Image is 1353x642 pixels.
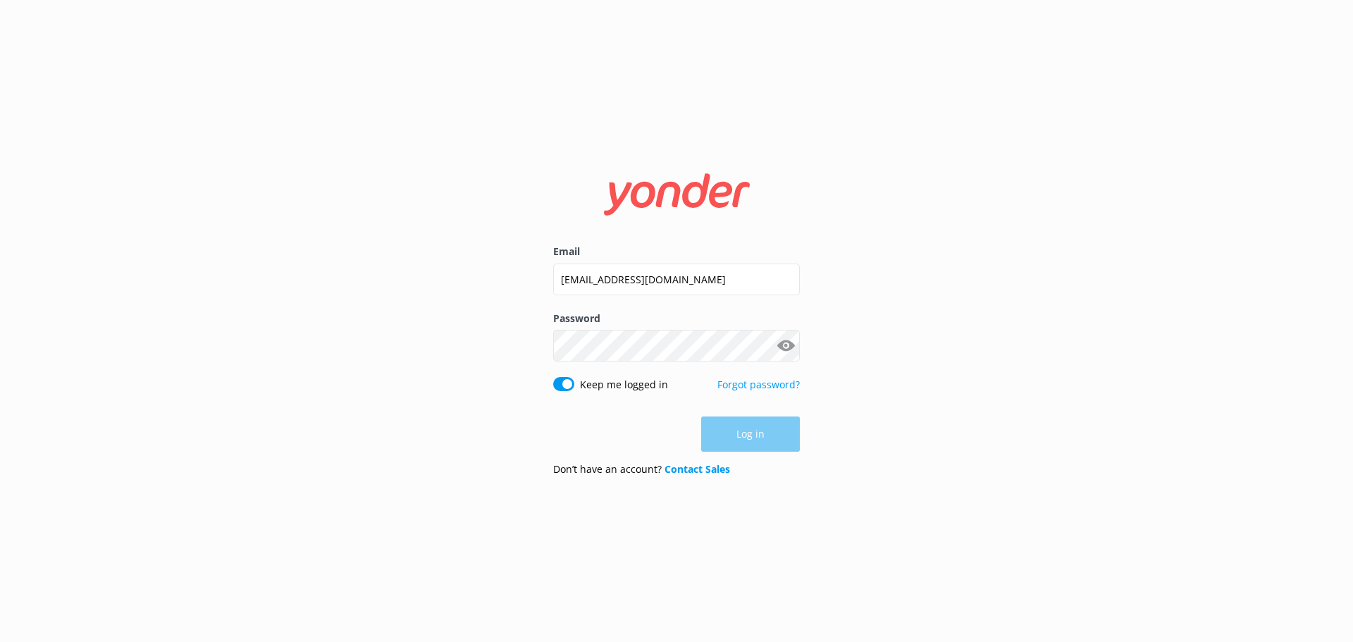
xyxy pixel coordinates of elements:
p: Don’t have an account? [553,462,730,477]
a: Forgot password? [717,378,800,391]
label: Email [553,244,800,259]
button: Show password [772,332,800,360]
label: Keep me logged in [580,377,668,393]
input: user@emailaddress.com [553,264,800,295]
label: Password [553,311,800,326]
a: Contact Sales [665,462,730,476]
